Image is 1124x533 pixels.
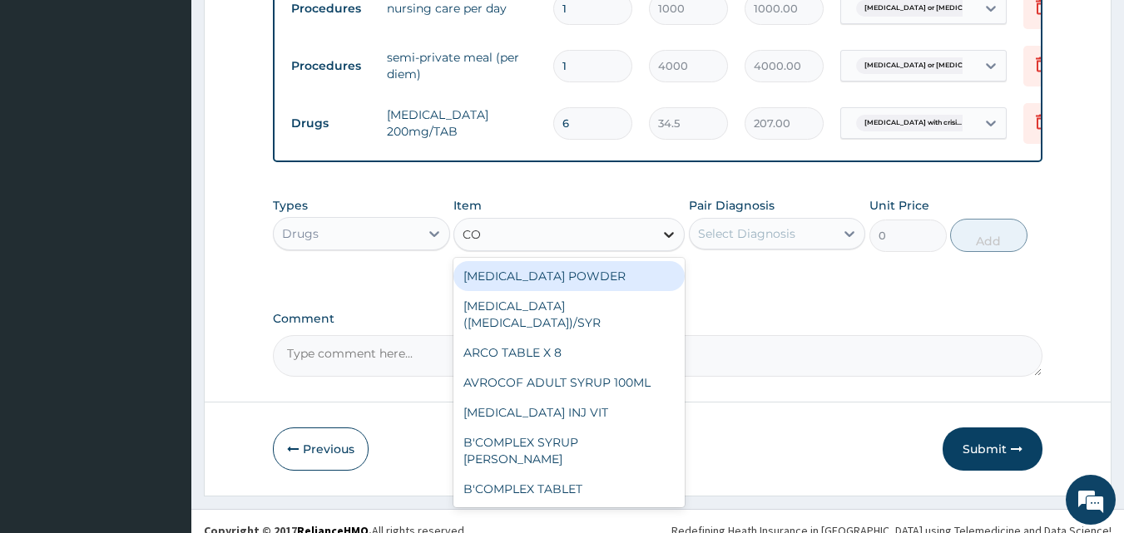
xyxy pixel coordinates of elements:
td: [MEDICAL_DATA] 200mg/TAB [379,98,545,148]
div: ARCO TABLE X 8 [453,338,685,368]
button: Previous [273,427,369,471]
span: We're online! [97,160,230,328]
span: [MEDICAL_DATA] or [MEDICAL_DATA], uns... [856,57,1026,74]
div: B'COMPLEX SYRUP [PERSON_NAME] [453,427,685,474]
div: AVROCOF ADULT SYRUP 100ML [453,368,685,397]
div: Chat with us now [87,93,280,115]
td: Procedures [283,51,379,81]
span: [MEDICAL_DATA] with crisi... [856,115,970,131]
label: Unit Price [869,197,929,214]
div: [MEDICAL_DATA] ([MEDICAL_DATA])/SYR [453,291,685,338]
div: Select Diagnosis [698,225,795,242]
button: Add [950,219,1027,252]
div: [MEDICAL_DATA] INJ VIT [453,397,685,427]
img: d_794563401_company_1708531726252_794563401 [31,83,67,125]
label: Item [453,197,482,214]
label: Pair Diagnosis [689,197,775,214]
textarea: Type your message and hit 'Enter' [8,356,317,414]
div: Minimize live chat window [273,8,313,48]
label: Comment [273,312,1043,326]
td: Drugs [283,108,379,139]
div: B'COMPLEX TABLET [453,474,685,504]
button: Submit [943,427,1042,471]
div: [MEDICAL_DATA] POWDER [453,261,685,291]
td: semi-private meal (per diem) [379,41,545,91]
label: Types [273,199,308,213]
div: Drugs [282,225,319,242]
